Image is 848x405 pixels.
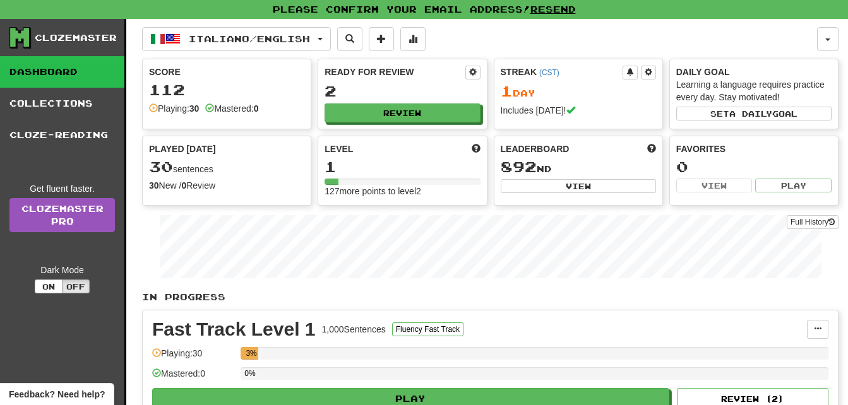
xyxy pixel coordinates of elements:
span: 30 [149,158,173,175]
button: Off [62,279,90,293]
div: 3% [244,347,258,360]
strong: 0 [254,103,259,114]
span: Level [325,143,353,155]
div: Fast Track Level 1 [152,320,316,339]
div: Includes [DATE]! [501,104,656,117]
div: 2 [325,83,480,99]
button: View [501,179,656,193]
span: Leaderboard [501,143,570,155]
div: Ready for Review [325,66,465,78]
div: Learning a language requires practice every day. Stay motivated! [676,78,832,103]
button: More stats [400,27,426,51]
span: Played [DATE] [149,143,216,155]
div: sentences [149,159,304,175]
div: Get fluent faster. [9,182,115,195]
button: On [35,279,63,293]
div: Playing: 30 [152,347,234,368]
a: ClozemasterPro [9,198,115,232]
button: Fluency Fast Track [392,322,463,336]
span: a daily [729,109,772,118]
strong: 30 [149,180,159,191]
button: Seta dailygoal [676,107,832,120]
button: Review [325,103,480,122]
div: Streak [501,66,623,78]
div: New / Review [149,179,304,192]
div: Score [149,66,304,78]
div: nd [501,159,656,175]
div: Mastered: [205,102,258,115]
div: Day [501,83,656,100]
button: View [676,179,753,192]
div: Playing: [149,102,199,115]
strong: 0 [181,180,186,191]
span: Score more points to level up [472,143,481,155]
span: This week in points, UTC [647,143,656,155]
button: Italiano/English [142,27,331,51]
p: In Progress [142,291,839,303]
a: (CST) [539,68,559,77]
div: 1 [325,159,480,175]
span: 892 [501,158,537,175]
div: Clozemaster [35,32,117,44]
span: Open feedback widget [9,388,105,401]
strong: 30 [189,103,200,114]
div: Favorites [676,143,832,155]
span: 1 [501,82,513,100]
div: Dark Mode [9,264,115,276]
div: 0 [676,159,832,175]
div: 1,000 Sentences [322,323,386,336]
span: Italiano / English [189,33,310,44]
a: Resend [530,4,576,15]
div: 112 [149,82,304,98]
div: 127 more points to level 2 [325,185,480,197]
div: Daily Goal [676,66,832,78]
button: Add sentence to collection [369,27,394,51]
div: Mastered: 0 [152,367,234,388]
button: Play [755,179,832,192]
button: Full History [787,215,839,229]
button: Search sentences [337,27,362,51]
